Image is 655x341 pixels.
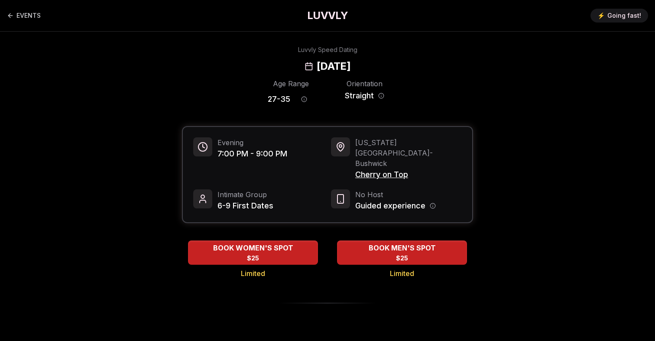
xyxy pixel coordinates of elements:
[307,9,348,23] a: LUVVLY
[268,78,314,89] div: Age Range
[430,203,436,209] button: Host information
[7,7,41,24] a: Back to events
[211,243,295,253] span: BOOK WOMEN'S SPOT
[337,240,467,265] button: BOOK MEN'S SPOT - Limited
[607,11,641,20] span: Going fast!
[268,93,290,105] span: 27 - 35
[317,59,350,73] h2: [DATE]
[188,240,318,265] button: BOOK WOMEN'S SPOT - Limited
[367,243,438,253] span: BOOK MEN'S SPOT
[345,90,374,102] span: Straight
[378,93,384,99] button: Orientation information
[396,254,408,263] span: $25
[298,45,357,54] div: Luvvly Speed Dating
[355,137,462,169] span: [US_STATE][GEOGRAPHIC_DATA] - Bushwick
[341,78,387,89] div: Orientation
[390,268,414,279] span: Limited
[241,268,265,279] span: Limited
[217,189,273,200] span: Intimate Group
[597,11,605,20] span: ⚡️
[217,137,287,148] span: Evening
[217,148,287,160] span: 7:00 PM - 9:00 PM
[355,169,462,181] span: Cherry on Top
[355,189,436,200] span: No Host
[355,200,425,212] span: Guided experience
[247,254,259,263] span: $25
[295,90,314,109] button: Age range information
[217,200,273,212] span: 6-9 First Dates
